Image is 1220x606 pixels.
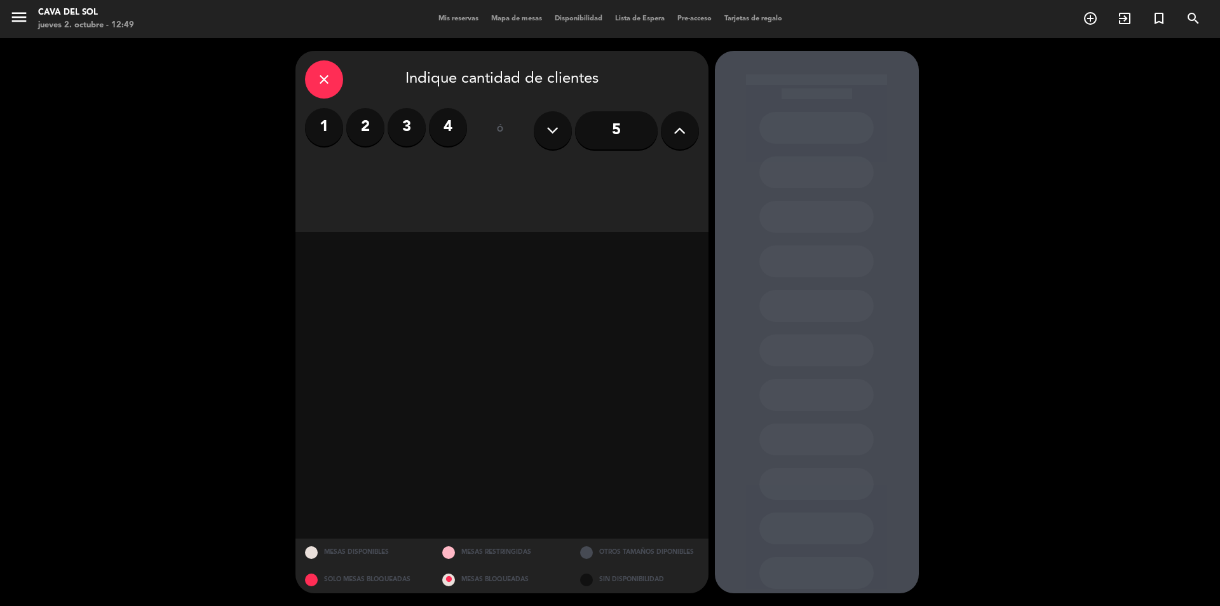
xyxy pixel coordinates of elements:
i: close [316,72,332,87]
div: jueves 2. octubre - 12:49 [38,19,134,32]
span: Tarjetas de regalo [718,15,789,22]
span: Mis reservas [432,15,485,22]
div: OTROS TAMAÑOS DIPONIBLES [571,539,708,566]
div: MESAS DISPONIBLES [295,539,433,566]
i: exit_to_app [1117,11,1132,26]
div: SIN DISPONIBILIDAD [571,566,708,593]
span: Mapa de mesas [485,15,548,22]
button: menu [10,8,29,31]
i: turned_in_not [1151,11,1167,26]
div: MESAS RESTRINGIDAS [433,539,571,566]
div: MESAS BLOQUEADAS [433,566,571,593]
span: Disponibilidad [548,15,609,22]
div: Indique cantidad de clientes [305,60,699,99]
span: Pre-acceso [671,15,718,22]
i: menu [10,8,29,27]
label: 4 [429,108,467,146]
label: 2 [346,108,384,146]
label: 1 [305,108,343,146]
i: search [1186,11,1201,26]
div: SOLO MESAS BLOQUEADAS [295,566,433,593]
i: add_circle_outline [1083,11,1098,26]
label: 3 [388,108,426,146]
div: ó [480,108,521,153]
div: Cava del Sol [38,6,134,19]
span: Lista de Espera [609,15,671,22]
